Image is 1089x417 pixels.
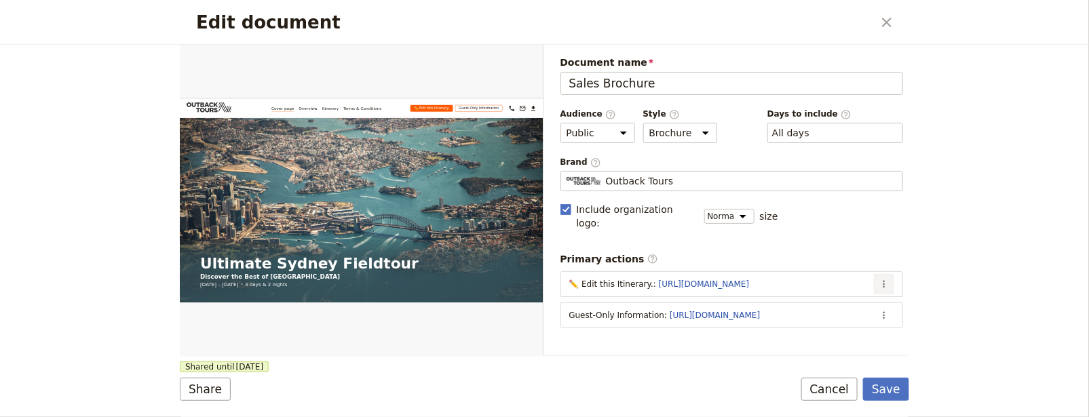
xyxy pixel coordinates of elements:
[841,109,852,119] span: ​
[560,72,904,95] input: Document name
[643,123,717,143] select: Style​
[669,109,680,119] span: ​
[284,14,329,31] a: Overview
[391,14,483,31] a: Terms & Conditions
[772,126,809,140] button: Days to include​Clear input
[659,14,772,31] a: Guest-Only Information
[647,254,658,264] span: ​
[560,56,904,69] span: Document name
[180,378,231,401] button: Share
[219,14,273,31] a: Cover page
[560,252,658,266] span: Primary actions
[835,11,858,34] button: Download pdf
[180,361,269,372] span: Shared until
[783,11,806,34] a: +61231 123 123
[760,210,778,223] span: size
[605,109,616,119] span: ​
[875,11,898,34] button: Close dialog
[569,279,869,290] div: ✏️ Edit this Itinerary. :
[874,274,894,294] button: Actions
[552,14,654,31] a: ✏️ Edit this Itinerary.
[567,177,600,184] img: Profile
[767,108,903,120] span: Days to include
[659,279,749,289] a: [URL][DOMAIN_NAME]
[577,203,696,230] span: Include organization logo :
[863,378,909,401] button: Save
[590,157,601,167] span: ​
[340,14,380,31] a: Itinerary
[196,12,873,33] h2: Edit document
[49,375,571,413] h1: Ultimate Sydney Fieldtour
[874,305,894,325] button: Actions
[801,378,858,401] button: Cancel
[560,108,635,120] span: Audience
[560,123,635,143] select: Audience​
[569,310,869,321] div: Guest-Only Information :
[606,174,674,188] span: Outback Tours
[670,311,760,320] a: [URL][DOMAIN_NAME]
[16,8,135,32] img: Outback Tours logo
[560,157,904,168] span: Brand
[236,361,264,372] span: [DATE]
[809,11,832,34] a: sales@fieldbook.com
[704,209,754,224] select: size
[643,108,717,120] span: Style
